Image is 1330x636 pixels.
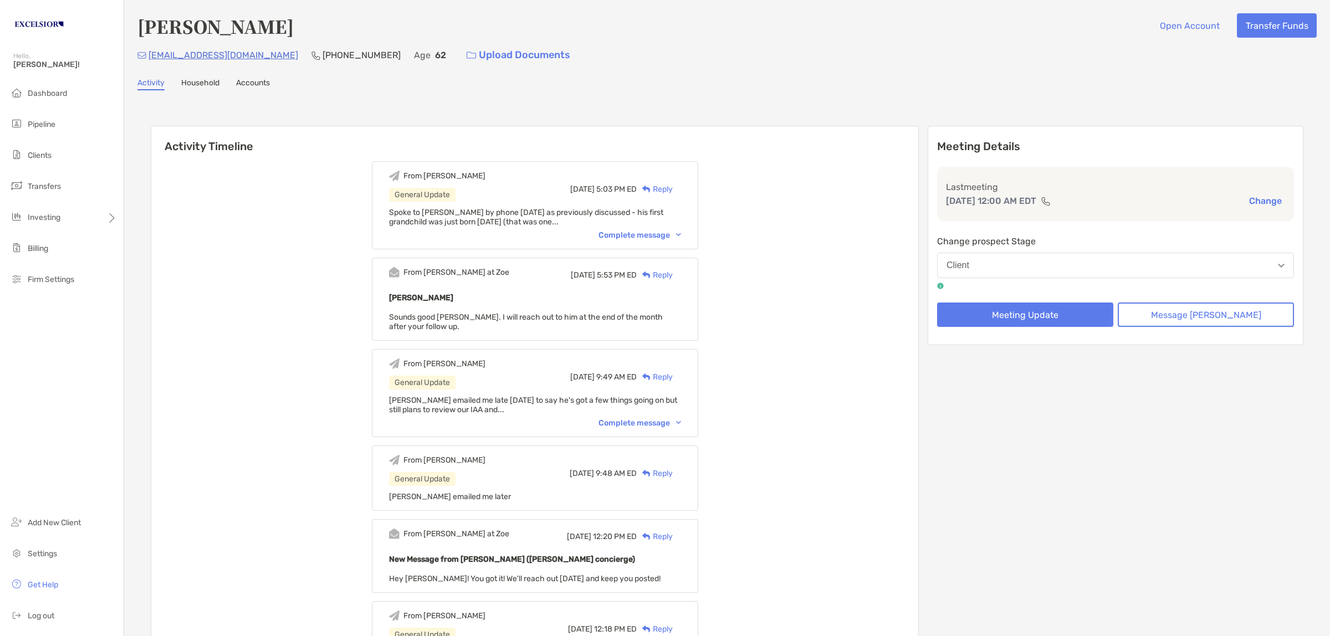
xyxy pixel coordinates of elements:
a: Upload Documents [459,43,577,67]
p: Meeting Details [937,140,1294,153]
img: Chevron icon [676,421,681,424]
img: dashboard icon [10,86,23,99]
div: From [PERSON_NAME] at Zoe [403,268,509,277]
img: Reply icon [642,625,651,633]
img: billing icon [10,241,23,254]
span: [DATE] [570,469,594,478]
div: From [PERSON_NAME] [403,171,485,181]
span: Transfers [28,182,61,191]
img: pipeline icon [10,117,23,130]
b: New Message from [PERSON_NAME] ([PERSON_NAME] concierge) [389,555,635,564]
span: Investing [28,213,60,222]
span: 12:20 PM ED [593,532,637,541]
span: [DATE] [571,270,595,280]
img: Open dropdown arrow [1278,264,1285,268]
div: Complete message [598,230,681,240]
button: Change [1246,195,1285,207]
button: Transfer Funds [1237,13,1317,38]
img: investing icon [10,210,23,223]
div: Reply [637,531,673,542]
span: Get Help [28,580,58,589]
span: [DATE] [570,372,595,382]
button: Client [937,253,1294,278]
p: [EMAIL_ADDRESS][DOMAIN_NAME] [149,48,298,62]
span: Firm Settings [28,275,74,284]
p: Change prospect Stage [937,234,1294,248]
span: Spoke to [PERSON_NAME] by phone [DATE] as previously discussed - his first grandchild was just bo... [389,208,663,227]
h6: Activity Timeline [151,126,918,153]
div: Reply [637,183,673,195]
div: From [PERSON_NAME] at Zoe [403,529,509,538]
img: Event icon [389,455,400,465]
span: [DATE] [570,184,595,194]
span: [DATE] [568,624,592,634]
span: Add New Client [28,518,81,527]
span: [PERSON_NAME] emailed me late [DATE] to say he's got a few things going on but still plans to rev... [389,396,677,414]
img: get-help icon [10,577,23,591]
p: [PHONE_NUMBER] [323,48,401,62]
img: Reply icon [642,373,651,381]
img: Reply icon [642,186,651,193]
span: Settings [28,549,57,558]
span: Log out [28,611,54,620]
img: add_new_client icon [10,515,23,529]
span: Pipeline [28,120,55,129]
span: 9:49 AM ED [596,372,637,382]
b: [PERSON_NAME] [389,293,453,302]
div: Reply [637,468,673,479]
p: Age [414,48,431,62]
div: From [PERSON_NAME] [403,359,485,368]
div: Reply [637,269,673,281]
div: General Update [389,376,456,389]
span: Hey [PERSON_NAME]! You got it! We'll reach out [DATE] and keep you posted! [389,574,661,583]
img: Reply icon [642,533,651,540]
img: Email Icon [137,52,146,59]
button: Message [PERSON_NAME] [1118,302,1294,327]
a: Household [181,78,219,90]
span: Clients [28,151,52,160]
div: General Update [389,472,456,486]
a: Accounts [236,78,270,90]
a: Activity [137,78,165,90]
p: [DATE] 12:00 AM EDT [946,194,1036,208]
span: Billing [28,244,48,253]
div: Reply [637,371,673,383]
img: firm-settings icon [10,272,23,285]
img: clients icon [10,148,23,161]
button: Meeting Update [937,302,1113,327]
span: 5:03 PM ED [596,184,637,194]
span: 9:48 AM ED [596,469,637,478]
img: Event icon [389,611,400,621]
div: General Update [389,188,456,202]
div: From [PERSON_NAME] [403,455,485,465]
img: settings icon [10,546,23,560]
span: 12:18 PM ED [594,624,637,634]
img: tooltip [937,283,944,289]
img: button icon [467,52,476,59]
span: Sounds good [PERSON_NAME]. I will reach out to him at the end of the month after your follow up. [389,312,663,331]
span: [PERSON_NAME] emailed me later [389,492,511,501]
img: Event icon [389,358,400,369]
span: [PERSON_NAME]! [13,60,117,69]
img: Event icon [389,171,400,181]
img: logout icon [10,608,23,622]
div: Client [947,260,969,270]
p: Last meeting [946,180,1285,194]
span: 5:53 PM ED [597,270,637,280]
img: Event icon [389,267,400,278]
div: Reply [637,623,673,635]
img: Chevron icon [676,233,681,237]
img: Reply icon [642,470,651,477]
button: Open Account [1151,13,1228,38]
img: Zoe Logo [13,4,65,44]
img: transfers icon [10,179,23,192]
h4: [PERSON_NAME] [137,13,294,39]
span: [DATE] [567,532,591,541]
img: communication type [1041,197,1051,206]
img: Reply icon [642,271,651,279]
span: Dashboard [28,89,67,98]
img: Phone Icon [311,51,320,60]
div: Complete message [598,418,681,428]
img: Event icon [389,529,400,539]
div: From [PERSON_NAME] [403,611,485,620]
